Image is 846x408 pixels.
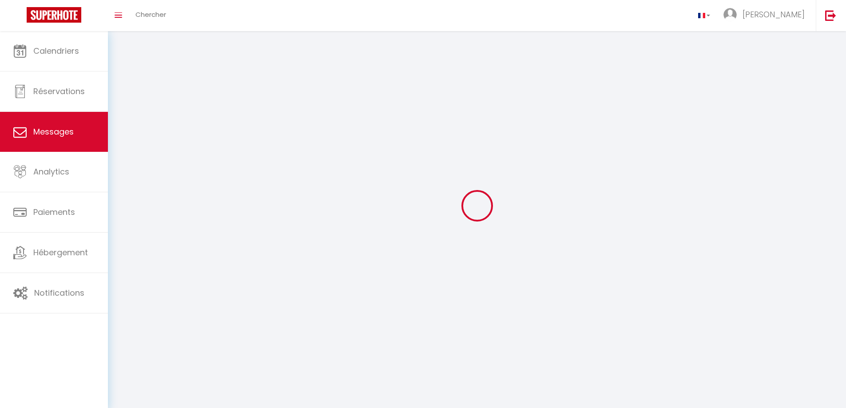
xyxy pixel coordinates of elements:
span: Paiements [33,206,75,218]
span: Réservations [33,86,85,97]
button: Ouvrir le widget de chat LiveChat [7,4,34,30]
span: Chercher [135,10,166,19]
span: Messages [33,126,74,137]
span: Notifications [34,287,84,298]
img: ... [723,8,737,21]
span: Hébergement [33,247,88,258]
span: [PERSON_NAME] [743,9,805,20]
img: Super Booking [27,7,81,23]
img: logout [825,10,836,21]
span: Calendriers [33,45,79,56]
span: Analytics [33,166,69,177]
